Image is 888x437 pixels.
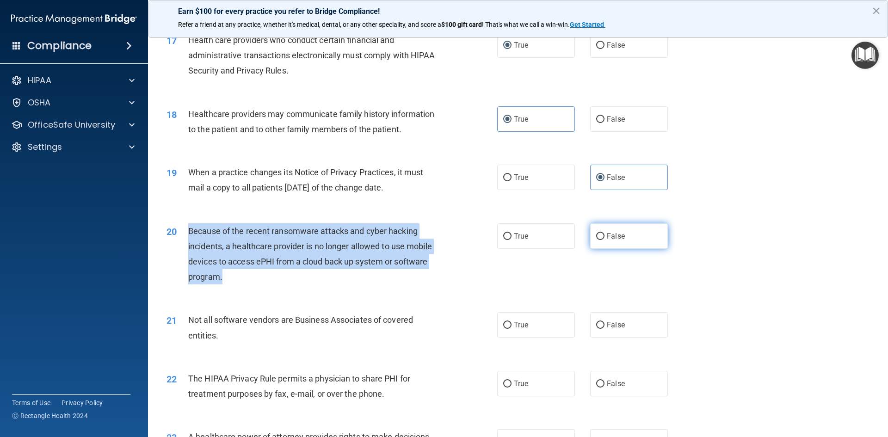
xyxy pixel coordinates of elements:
p: HIPAA [28,75,51,86]
span: 21 [166,315,177,326]
p: Settings [28,142,62,153]
input: False [596,322,604,329]
span: 18 [166,109,177,120]
input: True [503,174,512,181]
input: False [596,233,604,240]
span: True [514,379,528,388]
span: True [514,320,528,329]
input: False [596,116,604,123]
span: True [514,232,528,240]
span: False [607,379,625,388]
span: 22 [166,374,177,385]
input: False [596,42,604,49]
span: When a practice changes its Notice of Privacy Practices, it must mail a copy to all patients [DAT... [188,167,423,192]
span: The HIPAA Privacy Rule permits a physician to share PHI for treatment purposes by fax, e-mail, or... [188,374,410,399]
span: 19 [166,167,177,178]
a: HIPAA [11,75,135,86]
span: 20 [166,226,177,237]
img: PMB logo [11,10,137,28]
span: Because of the recent ransomware attacks and cyber hacking incidents, a healthcare provider is no... [188,226,432,282]
span: False [607,320,625,329]
input: True [503,381,512,388]
span: False [607,41,625,49]
span: 17 [166,35,177,46]
a: Get Started [570,21,605,28]
strong: Get Started [570,21,604,28]
input: True [503,233,512,240]
input: True [503,42,512,49]
input: False [596,381,604,388]
span: True [514,173,528,182]
p: OSHA [28,97,51,108]
input: True [503,116,512,123]
span: True [514,41,528,49]
span: Healthcare providers may communicate family history information to the patient and to other famil... [188,109,434,134]
span: False [607,115,625,123]
span: ! That's what we call a win-win. [482,21,570,28]
a: Terms of Use [12,398,50,407]
span: Not all software vendors are Business Associates of covered entities. [188,315,413,340]
a: Settings [11,142,135,153]
a: Privacy Policy [62,398,103,407]
p: OfficeSafe University [28,119,115,130]
input: True [503,322,512,329]
span: Refer a friend at any practice, whether it's medical, dental, or any other speciality, and score a [178,21,441,28]
span: True [514,115,528,123]
strong: $100 gift card [441,21,482,28]
span: Health care providers who conduct certain financial and administrative transactions electronicall... [188,35,435,75]
span: False [607,173,625,182]
input: False [596,174,604,181]
button: Open Resource Center [851,42,879,69]
a: OfficeSafe University [11,119,135,130]
span: Ⓒ Rectangle Health 2024 [12,411,88,420]
button: Close [872,3,881,18]
h4: Compliance [27,39,92,52]
a: OSHA [11,97,135,108]
p: Earn $100 for every practice you refer to Bridge Compliance! [178,7,858,16]
span: False [607,232,625,240]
